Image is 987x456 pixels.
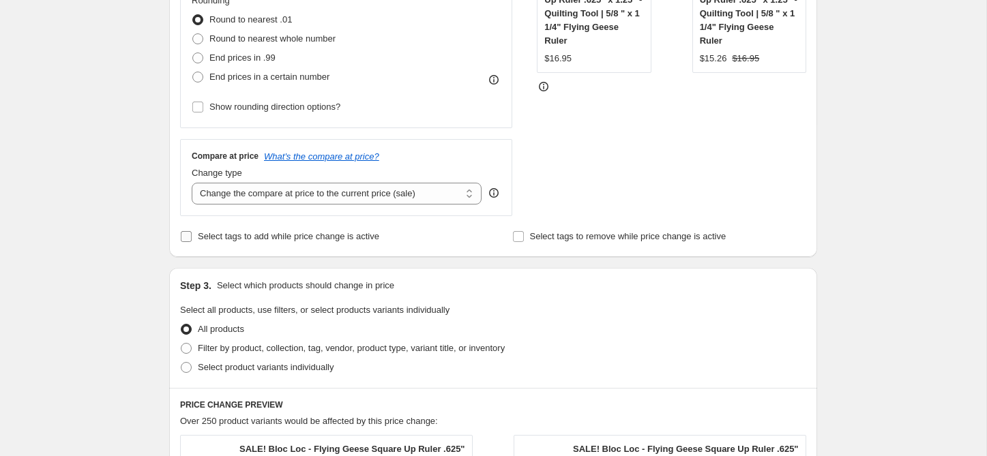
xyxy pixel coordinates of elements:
[732,52,759,65] strike: $16.95
[209,52,276,63] span: End prices in .99
[264,151,379,162] button: What's the compare at price?
[217,279,394,292] p: Select which products should change in price
[198,362,334,372] span: Select product variants individually
[198,324,244,334] span: All products
[209,102,340,112] span: Show rounding direction options?
[192,168,242,178] span: Change type
[544,52,572,65] div: $16.95
[198,343,505,353] span: Filter by product, collection, tag, vendor, product type, variant title, or inventory
[209,14,292,25] span: Round to nearest .01
[209,72,329,82] span: End prices in a certain number
[180,416,438,426] span: Over 250 product variants would be affected by this price change:
[700,52,727,65] div: $15.26
[209,33,336,44] span: Round to nearest whole number
[180,399,806,410] h6: PRICE CHANGE PREVIEW
[530,231,726,241] span: Select tags to remove while price change is active
[487,186,501,200] div: help
[180,305,450,315] span: Select all products, use filters, or select products variants individually
[198,231,379,241] span: Select tags to add while price change is active
[192,151,259,162] h3: Compare at price
[180,279,211,292] h2: Step 3.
